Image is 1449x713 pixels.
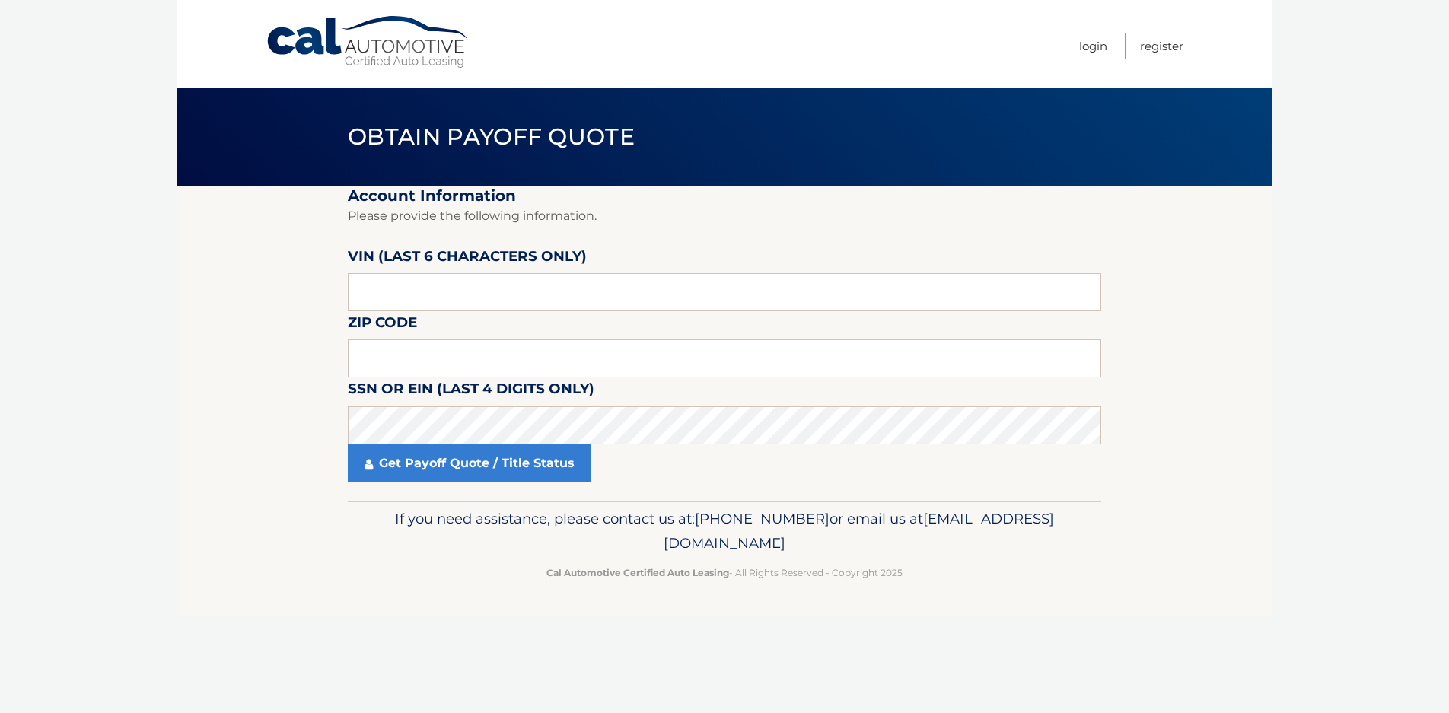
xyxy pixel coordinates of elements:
a: Cal Automotive [266,15,471,69]
p: - All Rights Reserved - Copyright 2025 [358,565,1091,581]
a: Login [1079,33,1107,59]
span: [PHONE_NUMBER] [695,510,830,527]
p: If you need assistance, please contact us at: or email us at [358,507,1091,555]
h2: Account Information [348,186,1101,205]
span: Obtain Payoff Quote [348,123,635,151]
p: Please provide the following information. [348,205,1101,227]
a: Get Payoff Quote / Title Status [348,444,591,482]
strong: Cal Automotive Certified Auto Leasing [546,567,729,578]
label: SSN or EIN (last 4 digits only) [348,377,594,406]
a: Register [1140,33,1183,59]
label: Zip Code [348,311,417,339]
label: VIN (last 6 characters only) [348,245,587,273]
